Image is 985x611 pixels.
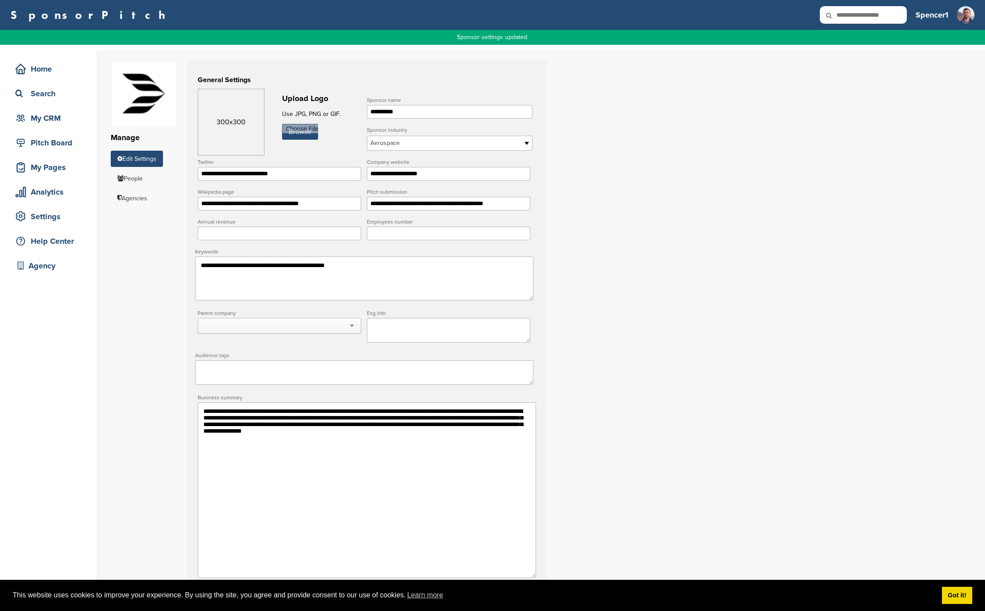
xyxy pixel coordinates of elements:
label: Business summary [198,395,536,400]
a: Home [9,59,88,79]
div: Settings [13,209,88,224]
a: My CRM [9,108,88,128]
div: Search [13,86,88,101]
label: Sponsor industry [367,127,532,133]
a: Help Center [9,231,88,251]
div: Analytics [13,184,88,200]
a: Pitch Board [9,133,88,153]
label: Annual revenue [198,219,361,224]
label: Employees number [367,219,530,224]
a: learn more about cookies [406,589,445,602]
a: Search [9,83,88,104]
a: My Pages [9,157,88,177]
label: Pitch submission [367,189,530,195]
label: Audience tags [195,353,533,358]
span: This website uses cookies to improve your experience. By using the site, you agree and provide co... [13,589,935,602]
div: My Pages [13,159,88,175]
div: Browse [282,124,318,140]
label: Sponsor name [367,98,532,103]
label: Wikipedia page [198,189,361,195]
h4: 300x300 [198,117,264,127]
p: Use JPG, PNG or GIF. [282,108,363,119]
h3: General Settings [198,75,536,85]
label: Parent company [198,311,361,316]
a: Settings [9,206,88,227]
h3: Spencer1 [916,9,948,21]
h2: Upload Logo [282,93,363,105]
div: My CRM [13,110,88,126]
div: Pitch Board [13,135,88,151]
h2: Manage [111,132,177,144]
img: Big sur front 1 copysquare [957,6,974,24]
label: Twitter [198,159,361,165]
div: Help Center [13,233,88,249]
div: Agency [13,258,88,274]
a: Edit Settings [111,151,163,167]
a: Agency [9,256,88,276]
a: dismiss cookie message [942,587,972,604]
img: Iehbodh 400x400 [111,61,177,127]
label: Keywords [195,249,533,254]
span: Aerospace [370,138,518,148]
label: Company website [367,159,530,165]
a: SponsorPitch [11,9,171,21]
a: Spencer1 [916,5,948,25]
label: Esg info [367,311,530,316]
a: Analytics [9,182,88,202]
div: Home [13,61,88,77]
a: Agencies [111,190,154,206]
a: People [111,170,149,187]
